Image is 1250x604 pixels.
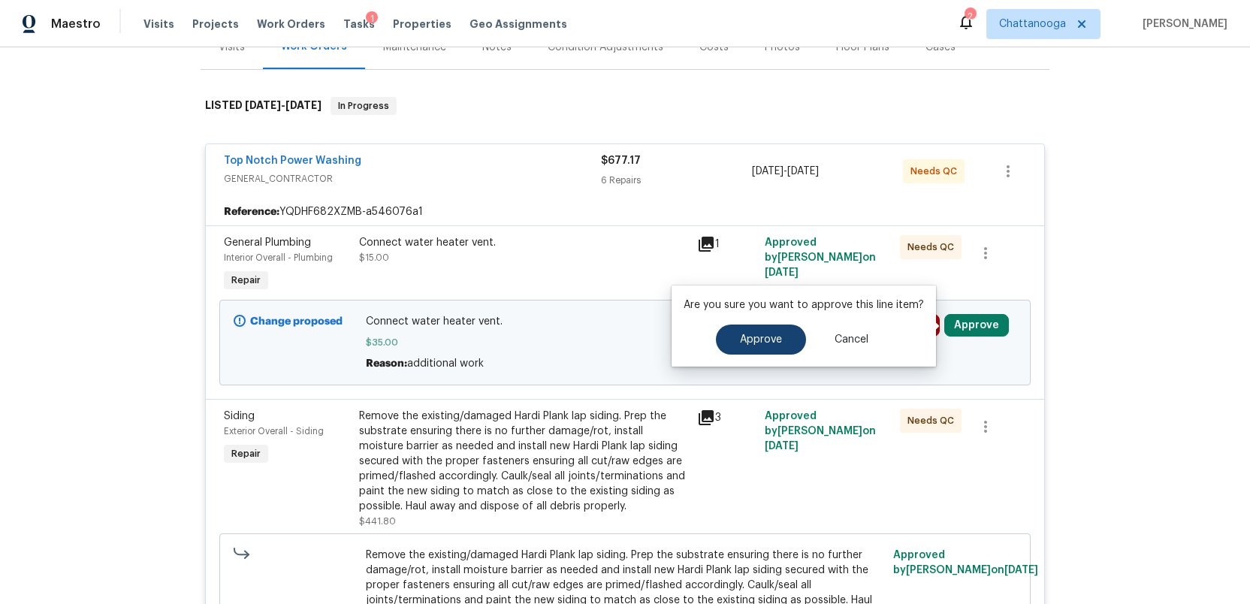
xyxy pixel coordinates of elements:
span: $35.00 [366,335,885,350]
span: In Progress [332,98,395,113]
span: Cancel [835,334,868,346]
span: Approved by [PERSON_NAME] on [765,237,876,278]
span: General Plumbing [224,237,311,248]
span: Siding [224,411,255,421]
span: Approved by [PERSON_NAME] on [893,550,1038,575]
span: - [752,164,819,179]
span: Repair [225,273,267,288]
span: Visits [143,17,174,32]
p: Are you sure you want to approve this line item? [684,297,924,313]
span: Approved by [PERSON_NAME] on [765,411,876,451]
div: Cases [925,40,956,55]
span: Work Orders [257,17,325,32]
div: Remove the existing/damaged Hardi Plank lap siding. Prep the substrate ensuring there is no furth... [359,409,688,514]
span: additional work [407,358,484,369]
span: Properties [393,17,451,32]
span: Needs QC [910,164,963,179]
div: 6 Repairs [601,173,752,188]
div: Visits [219,40,245,55]
span: Maestro [51,17,101,32]
button: Cancel [811,325,892,355]
div: Maintenance [383,40,446,55]
span: [DATE] [752,166,784,177]
button: Approve [944,314,1009,337]
span: Exterior Overall - Siding [224,427,324,436]
div: Condition Adjustments [548,40,663,55]
div: Floor Plans [836,40,889,55]
span: Interior Overall - Plumbing [224,253,333,262]
span: Projects [192,17,239,32]
span: $677.17 [601,156,641,166]
h6: LISTED [205,97,322,115]
span: Reason: [366,358,407,369]
span: [DATE] [765,441,799,451]
b: Reference: [224,204,279,219]
span: Approve [740,334,782,346]
div: Connect water heater vent. [359,235,688,250]
span: Needs QC [907,413,960,428]
span: [DATE] [765,267,799,278]
span: Repair [225,446,267,461]
button: Approve [716,325,806,355]
span: Geo Assignments [470,17,567,32]
span: [DATE] [285,100,322,110]
span: Connect water heater vent. [366,314,885,329]
b: Change proposed [250,316,343,327]
div: Photos [765,40,800,55]
span: Needs QC [907,240,960,255]
span: [DATE] [1004,565,1038,575]
div: 1 [366,11,378,26]
div: 2 [965,9,975,24]
span: [DATE] [245,100,281,110]
span: [DATE] [787,166,819,177]
span: - [245,100,322,110]
div: LISTED [DATE]-[DATE]In Progress [201,82,1049,130]
div: Costs [699,40,729,55]
span: [PERSON_NAME] [1137,17,1227,32]
div: YQDHF682XZMB-a546076a1 [206,198,1044,225]
span: $441.80 [359,517,396,526]
span: $15.00 [359,253,389,262]
span: GENERAL_CONTRACTOR [224,171,601,186]
a: Top Notch Power Washing [224,156,361,166]
span: Chattanooga [999,17,1066,32]
span: Tasks [343,19,375,29]
div: 1 [697,235,756,253]
div: 3 [697,409,756,427]
div: Notes [482,40,512,55]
